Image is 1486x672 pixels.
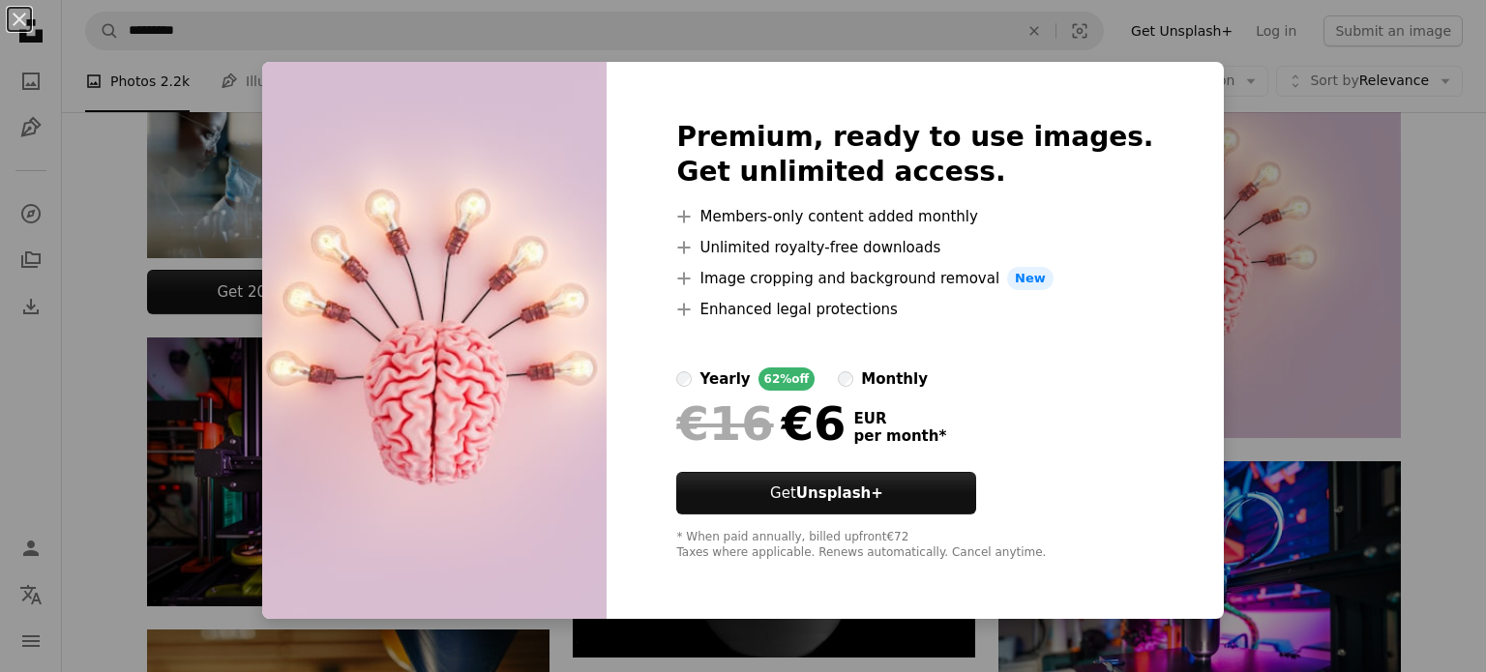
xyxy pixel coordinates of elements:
[838,371,853,387] input: monthly
[861,367,928,391] div: monthly
[796,484,883,502] strong: Unsplash+
[699,367,750,391] div: yearly
[676,472,976,514] button: GetUnsplash+
[676,267,1153,290] li: Image cropping and background removal
[676,371,692,387] input: yearly62%off
[853,410,946,427] span: EUR
[853,427,946,445] span: per month *
[676,398,846,449] div: €6
[676,298,1153,321] li: Enhanced legal protections
[676,205,1153,228] li: Members-only content added monthly
[1007,267,1054,290] span: New
[676,530,1153,561] div: * When paid annually, billed upfront €72 Taxes where applicable. Renews automatically. Cancel any...
[676,120,1153,190] h2: Premium, ready to use images. Get unlimited access.
[676,236,1153,259] li: Unlimited royalty-free downloads
[262,62,607,619] img: premium_photo-1681488007344-c75b0cf8b0cd
[676,398,773,449] span: €16
[758,367,816,391] div: 62% off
